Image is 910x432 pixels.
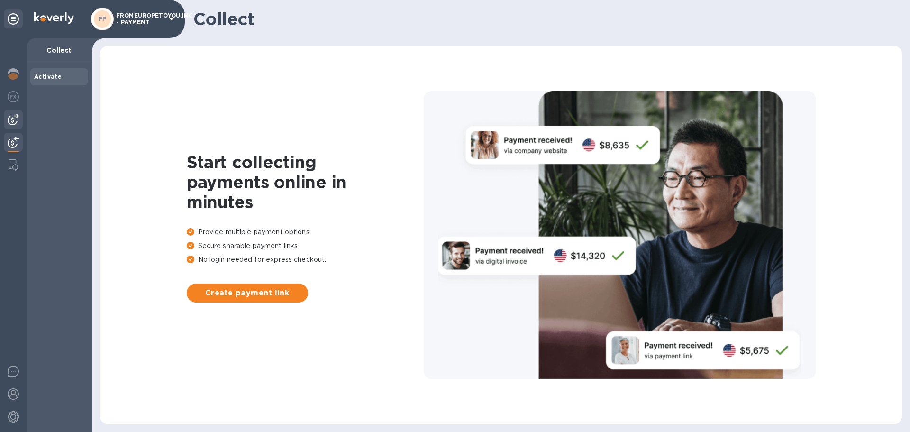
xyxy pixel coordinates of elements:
img: Foreign exchange [8,91,19,102]
span: Create payment link [194,287,300,299]
h1: Collect [193,9,895,29]
b: Activate [34,73,62,80]
button: Create payment link [187,284,308,303]
p: Secure sharable payment links. [187,241,424,251]
b: FP [99,15,107,22]
div: Unpin categories [4,9,23,28]
h1: Start collecting payments online in minutes [187,152,424,212]
p: Provide multiple payment options. [187,227,424,237]
p: FROMEUROPETOYOU,INC - PAYMENT [116,12,164,26]
img: Logo [34,12,74,24]
p: Collect [34,46,84,55]
p: No login needed for express checkout. [187,255,424,265]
